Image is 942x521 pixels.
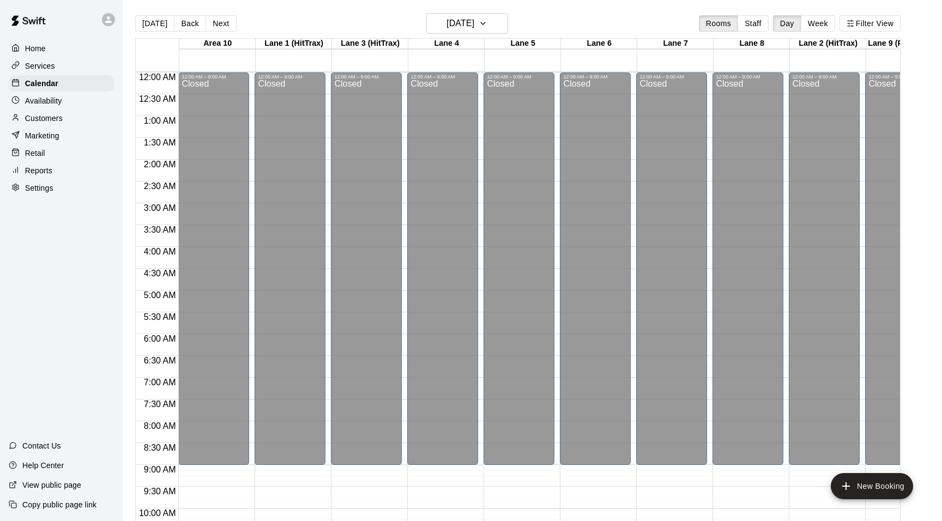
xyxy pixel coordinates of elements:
div: Closed [487,80,551,469]
span: 2:30 AM [141,181,179,191]
button: Staff [738,15,769,32]
div: Lane 3 (HitTrax) [332,39,408,49]
span: 1:30 AM [141,138,179,147]
div: Lane 8 [714,39,790,49]
div: 12:00 AM – 9:00 AM [639,74,704,80]
div: 12:00 AM – 9:00 AM [792,74,856,80]
a: Home [9,40,114,57]
p: Marketing [25,130,59,141]
span: 9:00 AM [141,465,179,474]
div: 12:00 AM – 9:00 AM [258,74,322,80]
button: Filter View [840,15,901,32]
p: Home [25,43,46,54]
p: Help Center [22,460,64,471]
div: Closed [182,80,246,469]
p: View public page [22,480,81,490]
div: Lane 5 [485,39,561,49]
button: add [831,473,913,499]
div: Lane 7 [637,39,714,49]
span: 3:30 AM [141,225,179,234]
div: Lane 4 [408,39,485,49]
a: Services [9,58,114,74]
div: 12:00 AM – 9:00 AM [410,74,475,80]
button: [DATE] [426,13,508,34]
div: 12:00 AM – 9:00 AM: Closed [636,72,707,465]
span: 8:30 AM [141,443,179,452]
span: 3:00 AM [141,203,179,213]
div: 12:00 AM – 9:00 AM [334,74,398,80]
div: 12:00 AM – 9:00 AM: Closed [484,72,554,465]
div: Closed [563,80,627,469]
div: 12:00 AM – 9:00 AM [868,74,933,80]
div: 12:00 AM – 9:00 AM: Closed [560,72,631,465]
div: Area 10 [179,39,256,49]
span: 5:30 AM [141,312,179,322]
div: Closed [792,80,856,469]
span: 7:00 AM [141,378,179,387]
div: 12:00 AM – 9:00 AM [716,74,780,80]
button: Day [773,15,801,32]
button: Rooms [699,15,738,32]
div: 12:00 AM – 9:00 AM: Closed [865,72,936,465]
p: Availability [25,95,62,106]
p: Contact Us [22,440,61,451]
span: 7:30 AM [141,399,179,409]
div: 12:00 AM – 9:00 AM: Closed [407,72,478,465]
div: 12:00 AM – 9:00 AM: Closed [178,72,249,465]
button: Week [801,15,835,32]
p: Services [25,60,55,71]
p: Reports [25,165,52,176]
h6: [DATE] [446,16,474,31]
div: 12:00 AM – 9:00 AM [182,74,246,80]
span: 10:00 AM [136,508,179,518]
span: 12:00 AM [136,72,179,82]
div: Closed [410,80,475,469]
a: Retail [9,145,114,161]
span: 1:00 AM [141,116,179,125]
span: 9:30 AM [141,487,179,496]
span: 6:30 AM [141,356,179,365]
span: 2:00 AM [141,160,179,169]
div: 12:00 AM – 9:00 AM [487,74,551,80]
div: 12:00 AM – 9:00 AM: Closed [712,72,783,465]
p: Copy public page link [22,499,96,510]
p: Customers [25,113,63,124]
div: Closed [258,80,322,469]
a: Availability [9,93,114,109]
a: Calendar [9,75,114,92]
span: 12:30 AM [136,94,179,104]
div: 12:00 AM – 9:00 AM: Closed [789,72,860,465]
span: 5:00 AM [141,290,179,300]
p: Retail [25,148,45,159]
div: 12:00 AM – 9:00 AM: Closed [255,72,325,465]
button: Back [174,15,206,32]
div: 12:00 AM – 9:00 AM: Closed [331,72,402,465]
div: Closed [639,80,704,469]
div: Closed [334,80,398,469]
span: 8:00 AM [141,421,179,431]
a: Settings [9,180,114,196]
div: Lane 2 (HitTrax) [790,39,866,49]
p: Calendar [25,78,58,89]
a: Customers [9,110,114,126]
span: 4:30 AM [141,269,179,278]
a: Reports [9,162,114,179]
div: 12:00 AM – 9:00 AM [563,74,627,80]
p: Settings [25,183,53,193]
span: 6:00 AM [141,334,179,343]
a: Marketing [9,128,114,144]
span: 4:00 AM [141,247,179,256]
div: Lane 6 [561,39,637,49]
div: Lane 1 (HitTrax) [256,39,332,49]
button: Next [206,15,236,32]
div: Closed [716,80,780,469]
